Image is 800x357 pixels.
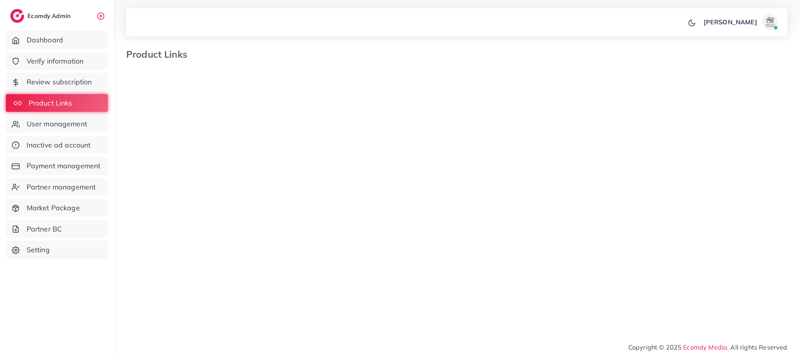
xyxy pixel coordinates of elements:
[27,77,92,87] span: Review subscription
[27,12,73,20] h2: Ecomdy Admin
[6,73,108,91] a: Review subscription
[6,199,108,217] a: Market Package
[27,224,62,234] span: Partner BC
[27,161,101,171] span: Payment management
[704,17,757,27] p: [PERSON_NAME]
[6,241,108,259] a: Setting
[6,136,108,154] a: Inactive ad account
[29,98,73,108] span: Product Links
[628,342,787,352] span: Copyright © 2025
[727,342,787,352] span: , All rights Reserved
[6,178,108,196] a: Partner management
[684,343,727,351] a: Ecomdy Media
[27,245,50,255] span: Setting
[6,52,108,70] a: Verify information
[6,115,108,133] a: User management
[27,119,87,129] span: User management
[6,157,108,175] a: Payment management
[27,182,96,192] span: Partner management
[10,9,73,23] a: logoEcomdy Admin
[126,49,194,60] h3: Product Links
[27,203,80,213] span: Market Package
[27,56,84,66] span: Verify information
[27,140,91,150] span: Inactive ad account
[10,9,24,23] img: logo
[762,14,778,30] img: avatar
[6,94,108,112] a: Product Links
[6,220,108,238] a: Partner BC
[27,35,63,45] span: Dashboard
[699,14,781,30] a: [PERSON_NAME]avatar
[6,31,108,49] a: Dashboard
